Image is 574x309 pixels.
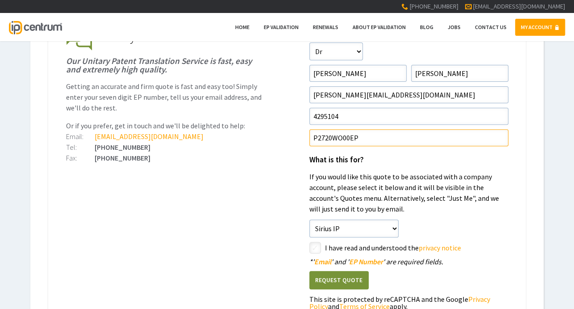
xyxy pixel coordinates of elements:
span: Blog [420,24,433,30]
input: Your Reference [309,129,508,146]
span: [PHONE_NUMBER] [409,2,458,10]
button: Request Quote [309,271,369,289]
a: [EMAIL_ADDRESS][DOMAIN_NAME] [95,132,204,141]
h1: Our Unitary Patent Translation Service is fast, easy and extremely high quality. [66,57,265,74]
div: Tel: [66,144,95,151]
div: Fax: [66,154,95,161]
input: First Name [309,65,407,82]
input: EP Number [309,108,508,125]
a: Contact Us [469,19,512,36]
span: Contact Us [475,24,507,30]
span: Jobs [448,24,461,30]
a: About EP Validation [347,19,412,36]
label: styled-checkbox [309,242,321,254]
div: ' ' and ' ' are required fields. [309,258,508,265]
label: I have read and understood the [325,242,508,254]
a: EP Validation [258,19,304,36]
span: Renewals [313,24,338,30]
h1: What is this for? [309,156,508,164]
div: Email: [66,133,95,140]
a: Blog [414,19,439,36]
p: If you would like this quote to be associated with a company account, please select it below and ... [309,171,508,214]
a: [EMAIL_ADDRESS][DOMAIN_NAME] [473,2,565,10]
span: Home [235,24,250,30]
a: Renewals [307,19,344,36]
span: Email [314,257,331,266]
div: [PHONE_NUMBER] [66,154,265,161]
input: Surname [411,65,508,82]
a: Home [229,19,255,36]
span: About EP Validation [353,24,406,30]
input: Email [309,86,508,103]
span: EP Validation [264,24,299,30]
span: EP Number [349,257,383,266]
p: Or if you prefer, get in touch and we'll be delighted to help: [66,120,265,131]
a: Jobs [442,19,466,36]
a: privacy notice [419,243,461,252]
a: MY ACCOUNT [515,19,565,36]
span: Unitary Patent Translation [98,29,232,45]
a: IP Centrum [9,13,62,41]
p: Getting an accurate and firm quote is fast and easy too! Simply enter your seven digit EP number,... [66,81,265,113]
div: [PHONE_NUMBER] [66,144,265,151]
